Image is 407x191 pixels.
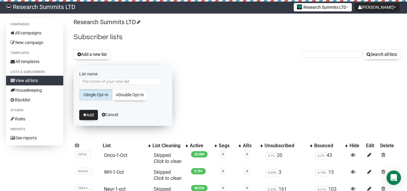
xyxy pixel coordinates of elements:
[315,152,327,159] span: 0.2%
[6,38,63,47] a: New campaign
[102,112,118,117] a: Cancel
[242,142,263,150] th: ARs: No sort applied, activate to apply an ascending sort
[6,49,63,57] li: Templates
[79,78,161,85] input: The name of your new list
[76,168,92,175] span: 0mSzv..
[74,32,401,43] h2: Subscriber lists
[79,110,98,120] button: Add
[222,186,224,190] a: 0
[6,95,63,105] a: Blacklist
[222,169,224,173] a: 0
[154,152,182,164] span: Skipped
[191,168,206,174] span: 9,781
[6,85,63,95] a: Housekeeping
[263,150,313,167] td: 20
[246,186,248,190] a: 0
[189,142,217,150] th: Active: No sort applied, activate to apply an ascending sort
[6,133,63,143] a: See reports
[294,3,352,11] button: Research Summits LTD
[6,126,63,133] li: Reports
[6,21,63,28] li: Campaigns
[222,152,224,156] a: 0
[313,150,348,167] td: 43
[263,142,313,150] th: Unsubscribed: No sort applied, activate to apply an ascending sort
[74,142,102,150] th: ID: No sort applied, sorting is disabled
[266,169,279,176] span: 0.03%
[190,143,211,149] div: Active
[112,89,148,100] a: Double Opt-In
[246,152,248,156] a: 0
[74,49,111,59] button: Add a new list
[6,114,63,124] a: Rules
[387,170,401,185] div: Open Intercom Messenger
[74,18,139,26] a: Research Summits LTD
[154,175,182,181] a: Click to clean
[6,28,63,38] a: All campaigns
[79,71,167,77] label: List name
[6,76,63,85] a: View all lists
[379,142,401,150] th: Delete: No sort applied, sorting is disabled
[366,143,378,149] div: Edit
[151,142,189,150] th: List Cleaning: No sort applied, activate to apply an ascending sort
[152,143,183,149] div: List Cleaning
[380,143,400,149] div: Delete
[191,151,208,158] span: 20,989
[6,68,63,76] li: Lists & subscribers
[102,142,151,150] th: List: No sort applied, activate to apply an ascending sort
[363,49,401,59] button: Search all lists
[246,169,248,173] a: 0
[349,143,364,149] div: Hide
[79,89,112,100] a: Single Opt-In
[76,151,91,158] span: zzPa2..
[75,143,100,149] div: ID
[154,169,182,181] span: Skipped
[365,142,379,150] th: Edit: No sort applied, sorting is disabled
[219,143,236,149] div: Segs
[6,4,11,10] img: bccbfd5974049ef095ce3c15df0eef5a
[104,169,124,175] a: WH-1-Oct
[314,143,342,149] div: Bounced
[6,107,63,114] li: Others
[104,152,127,158] a: Onco-1-Oct
[243,143,257,149] div: ARs
[315,169,328,176] span: 0.15%
[355,3,399,11] button: [PERSON_NAME]
[103,143,145,149] div: List
[297,5,302,9] img: 2.jpg
[265,143,307,149] div: Unsubscribed
[348,142,365,150] th: Hide: No sort applied, sorting is disabled
[266,152,277,159] span: 0.1%
[263,167,313,184] td: 3
[154,158,182,164] a: Click to clean
[313,142,348,150] th: Bounced: No sort applied, activate to apply an ascending sort
[313,167,348,184] td: 15
[218,142,242,150] th: Segs: No sort applied, activate to apply an ascending sort
[6,57,63,66] a: All templates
